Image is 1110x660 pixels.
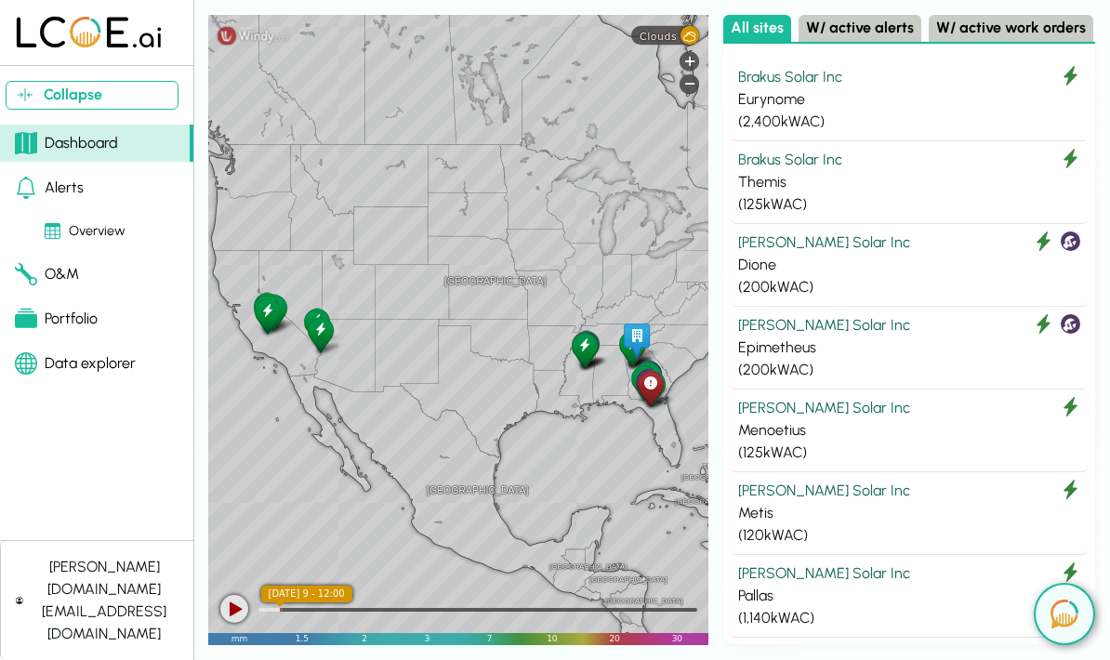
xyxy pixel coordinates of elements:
div: Brakus Solar Inc [738,149,1080,171]
button: [PERSON_NAME] Solar Inc Pallas (1,140kWAC) [731,555,1088,638]
div: Menoetius [300,305,333,347]
div: Themis [738,171,1080,193]
img: open chat [1051,600,1078,628]
div: ( 125 kWAC) [738,442,1080,464]
button: Collapse [6,81,178,110]
div: Helios [251,295,284,337]
div: Epimetheus [569,328,601,370]
div: Zoom in [680,51,699,71]
div: Eurynome [304,313,337,355]
div: [PERSON_NAME] Solar Inc [738,397,1080,419]
div: Metis [738,502,1080,524]
div: HQ [620,320,653,362]
div: local time [261,586,352,602]
div: Epimetheus [738,337,1080,359]
div: [PERSON_NAME] Solar Inc [738,562,1080,585]
div: Asteria [615,327,648,369]
div: Portfolio [15,308,98,330]
div: ( 200 kWAC) [738,359,1080,381]
div: Crius [632,365,665,407]
div: [PERSON_NAME][DOMAIN_NAME][EMAIL_ADDRESS][DOMAIN_NAME] [31,556,178,645]
div: Pallas [738,585,1080,607]
div: Hyperion [570,327,602,369]
div: Clymene [250,291,283,333]
button: W/ active alerts [799,15,921,42]
div: ( 2,400 kWAC) [738,111,1080,133]
div: O&M [15,263,79,285]
div: [DATE] 9 - 12:00 [261,586,352,602]
div: Dione [568,328,601,370]
div: Menoetius [738,419,1080,442]
div: ( 125 kWAC) [738,193,1080,216]
div: Themis [568,329,601,371]
div: Zoom out [680,74,699,94]
div: [PERSON_NAME] Solar Inc [738,314,1080,337]
div: Overview [45,221,126,242]
button: [PERSON_NAME] Solar Inc Epimetheus (200kWAC) [731,307,1088,389]
button: [PERSON_NAME] Solar Inc Metis (120kWAC) [731,472,1088,555]
div: Dashboard [15,132,118,154]
span: Clouds [640,30,677,42]
div: Alerts [15,177,84,199]
div: Eurynome [738,88,1080,111]
div: Astraeus [634,367,667,409]
div: Data explorer [15,352,136,375]
div: ( 1,140 kWAC) [738,607,1080,629]
div: Select site list category [723,15,1095,44]
button: Brakus Solar Inc Eurynome (2,400kWAC) [731,59,1088,141]
div: Brakus Solar Inc [738,66,1080,88]
div: Eurybia [250,289,283,331]
div: Cronus [628,362,660,403]
button: W/ active work orders [929,15,1093,42]
div: ( 120 kWAC) [738,524,1080,547]
button: [PERSON_NAME] Solar Inc Dione (200kWAC) [731,224,1088,307]
div: Dione [738,254,1080,276]
div: [PERSON_NAME] Solar Inc [738,480,1080,502]
div: ( 200 kWAC) [738,276,1080,298]
div: Theia [616,326,649,368]
button: Brakus Solar Inc Themis (125kWAC) [731,141,1088,224]
div: [PERSON_NAME] Solar Inc [738,231,1080,254]
button: All sites [723,15,791,42]
button: [PERSON_NAME] Solar Inc Menoetius (125kWAC) [731,389,1088,472]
